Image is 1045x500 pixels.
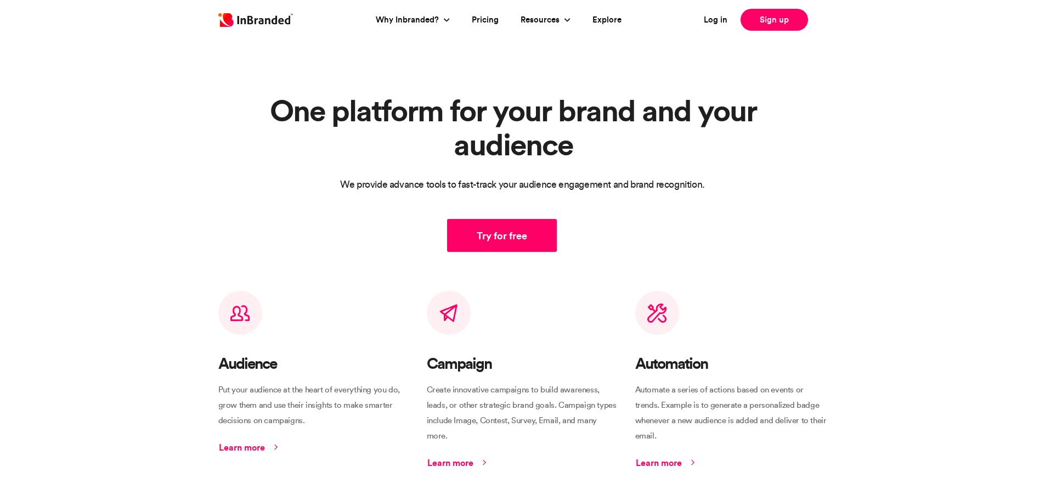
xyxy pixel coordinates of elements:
[635,452,703,473] a: Learn more
[218,175,827,194] p: We provide advance tools to fast-track your audience engagement and brand recognition.
[592,14,622,26] a: Explore
[635,356,827,371] h3: Automation
[427,382,619,443] p: Create innovative campaigns to build awareness, leads, or other strategic brand goals. Campaign t...
[218,13,293,27] img: Inbranded
[635,382,827,443] p: Automate a series of actions based on events or trends. Example is to generate a personalized bad...
[218,437,286,458] a: Learn more
[376,14,442,26] a: Why Inbranded?
[472,14,499,26] a: Pricing
[741,9,808,31] a: Sign up
[218,382,410,428] p: Put your audience at the heart of everything you do, grow them and use their insights to make sma...
[447,219,557,252] a: Try for free
[521,14,562,26] a: Resources
[427,452,494,473] a: Learn more
[218,93,827,161] h1: One platform for your brand and your audience
[704,14,727,26] a: Log in
[218,356,410,371] h3: Audience
[427,356,619,371] h3: Campaign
